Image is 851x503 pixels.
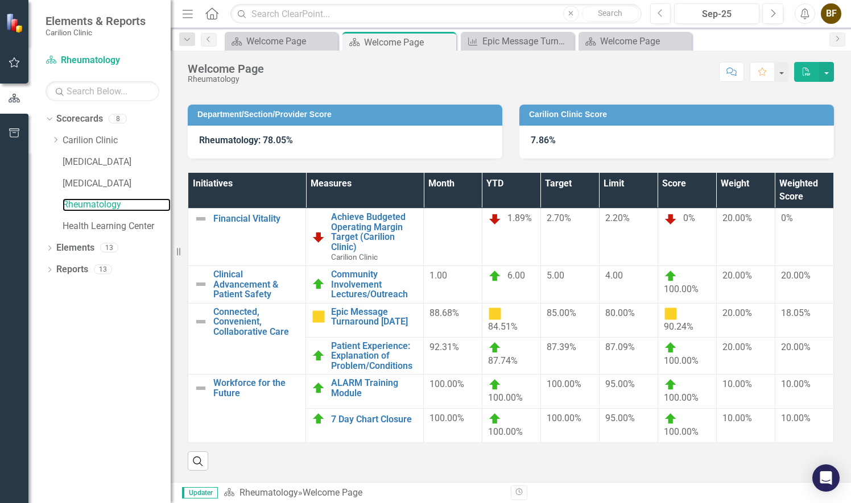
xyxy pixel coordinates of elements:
[194,277,208,291] img: Not Defined
[306,303,424,337] td: Double-Click to Edit Right Click for Context Menu
[722,342,752,352] span: 20.00%
[664,307,678,321] img: Caution
[46,81,159,101] input: Search Below...
[194,315,208,329] img: Not Defined
[56,113,103,126] a: Scorecards
[547,270,564,281] span: 5.00
[488,307,502,321] img: Caution
[488,412,502,426] img: On Target
[464,34,571,48] a: Epic Message Turnaround [DATE]
[664,426,699,437] span: 100.00%
[312,310,325,323] img: Caution
[56,263,88,276] a: Reports
[303,487,362,498] div: Welcome Page
[228,34,335,48] a: Welcome Page
[331,341,418,371] a: Patient Experience: Explanation of Problem/Conditions
[429,379,464,389] span: 100.00%
[306,266,424,304] td: Double-Click to Edit Right Click for Context Menu
[674,3,759,24] button: Sep-25
[213,214,300,224] a: Financial Vitality
[94,265,112,275] div: 13
[246,34,335,48] div: Welcome Page
[781,270,811,281] span: 20.00%
[664,321,693,332] span: 90.24%
[488,355,518,366] span: 87.74%
[109,114,127,124] div: 8
[188,75,264,84] div: Rheumatology
[331,212,418,252] a: Achieve Budgeted Operating Margin Target (Carilion Clinic)
[194,212,208,226] img: Not Defined
[331,269,418,300] a: Community Involvement Lectures/Outreach
[429,342,459,352] span: 92.31%
[188,375,306,443] td: Double-Click to Edit Right Click for Context Menu
[488,392,523,403] span: 100.00%
[63,198,171,211] a: Rheumatology
[664,355,699,366] span: 100.00%
[429,270,447,281] span: 1.00
[194,381,208,395] img: Not Defined
[230,4,641,24] input: Search ClearPoint...
[306,209,424,266] td: Double-Click to Edit Right Click for Context Menu
[306,409,424,443] td: Double-Click to Edit Right Click for Context Menu
[547,379,581,389] span: 100.00%
[5,13,26,33] img: ClearPoint Strategy
[664,341,678,355] img: On Target
[331,414,418,425] a: 7 Day Chart Closure
[46,54,159,67] a: Rheumatology
[199,135,293,146] strong: Rheumatology: 78.05%
[312,230,325,244] img: Below Plan
[529,110,828,119] h3: Carilion Clinic Score
[664,378,678,392] img: On Target
[605,342,635,352] span: 87.09%
[600,34,689,48] div: Welcome Page
[821,3,841,24] button: BF
[598,9,622,18] span: Search
[507,270,525,281] span: 6.00
[46,28,146,37] small: Carilion Clinic
[306,337,424,375] td: Double-Click to Edit Right Click for Context Menu
[678,7,755,21] div: Sep-25
[224,487,502,500] div: »
[664,392,699,403] span: 100.00%
[63,156,171,169] a: [MEDICAL_DATA]
[581,34,689,48] a: Welcome Page
[781,307,811,318] span: 18.05%
[312,349,325,363] img: On Target
[547,307,576,318] span: 85.00%
[312,277,325,291] img: On Target
[664,284,699,294] span: 100.00%
[722,270,752,281] span: 20.00%
[312,381,325,395] img: On Target
[781,342,811,352] span: 20.00%
[364,35,453,49] div: Welcome Page
[63,220,171,233] a: Health Learning Center
[100,243,118,253] div: 13
[547,342,576,352] span: 87.39%
[56,242,94,255] a: Elements
[781,379,811,389] span: 10.00%
[331,378,418,398] a: ALARM Training Module
[213,378,300,398] a: Workforce for the Future
[488,269,502,283] img: On Target
[547,213,571,223] span: 2.70%
[331,307,418,327] a: Epic Message Turnaround [DATE]
[213,307,300,337] a: Connected, Convenient, Collaborative Care
[488,426,523,437] span: 100.00%
[605,307,635,318] span: 80.00%
[331,252,378,261] span: Carilion Clinic
[605,270,623,281] span: 4.00
[182,487,218,498] span: Updater
[63,134,171,147] a: Carilion Clinic
[722,307,752,318] span: 20.00%
[605,413,635,423] span: 95.00%
[722,379,752,389] span: 10.00%
[239,487,298,498] a: Rheumatology
[582,6,639,22] button: Search
[812,464,840,492] div: Open Intercom Messenger
[531,135,556,146] strong: 7.86%
[429,413,464,423] span: 100.00%
[213,269,300,300] a: Clinical Advancement & Patient Safety
[188,303,306,375] td: Double-Click to Edit Right Click for Context Menu
[605,213,630,223] span: 2.20%
[664,212,678,226] img: Below Plan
